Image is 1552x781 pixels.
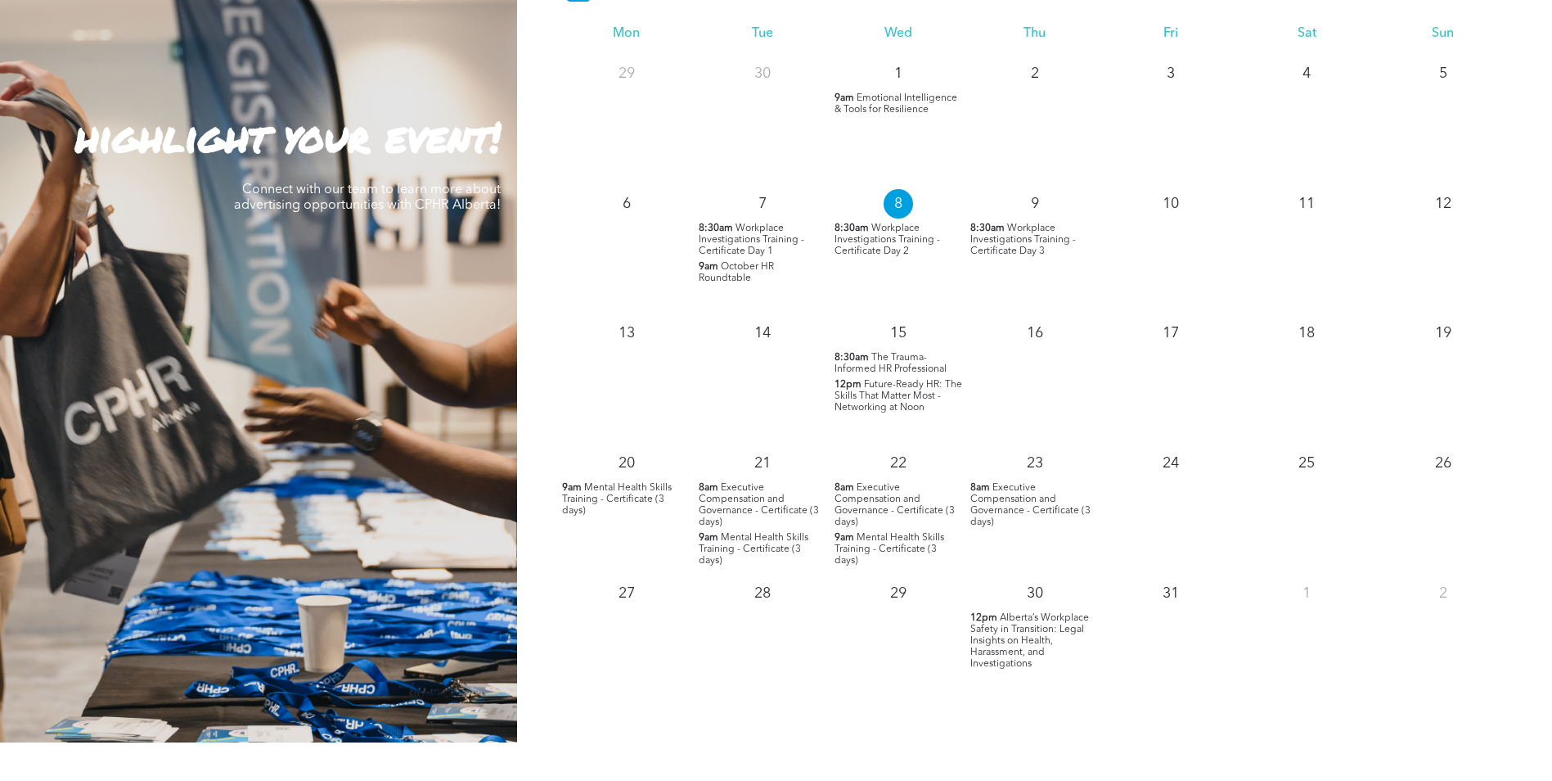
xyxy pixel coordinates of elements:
p: 26 [1428,449,1458,478]
span: 8am [834,482,854,494]
div: Wed [830,26,966,42]
p: 10 [1156,189,1185,219]
p: 7 [748,189,777,219]
span: 9am [834,532,854,544]
p: 20 [612,449,641,478]
span: Executive Compensation and Governance - Certificate (3 days) [970,483,1091,527]
p: 30 [748,59,777,88]
p: 15 [884,318,913,348]
p: 30 [1020,579,1050,608]
span: 8:30am [834,223,869,234]
p: 1 [884,59,913,88]
span: Executive Compensation and Governance - Certificate (3 days) [834,483,955,527]
span: Alberta’s Workplace Safety in Transition: Legal Insights on Health, Harassment, and Investigations [970,613,1089,669]
p: 18 [1292,318,1321,348]
p: 27 [612,579,641,608]
div: Mon [558,26,694,42]
p: 16 [1020,318,1050,348]
strong: highlight your event! [75,107,501,165]
span: Connect with our team to learn more about advertising opportunities with CPHR Alberta! [234,183,501,212]
p: 1 [1292,579,1321,608]
p: 9 [1020,189,1050,219]
span: 9am [562,482,582,494]
span: Workplace Investigations Training - Certificate Day 2 [834,223,940,256]
span: Executive Compensation and Governance - Certificate (3 days) [699,483,819,527]
div: Sun [1375,26,1511,42]
span: 9am [699,532,718,544]
p: 5 [1428,59,1458,88]
p: 17 [1156,318,1185,348]
p: 25 [1292,449,1321,478]
p: 2 [1020,59,1050,88]
p: 11 [1292,189,1321,219]
p: 13 [612,318,641,348]
p: 2 [1428,579,1458,608]
span: 8:30am [699,223,733,234]
span: 8am [970,482,990,494]
span: October HR Roundtable [699,262,774,283]
p: 22 [884,449,913,478]
div: Fri [1103,26,1239,42]
p: 3 [1156,59,1185,88]
span: Workplace Investigations Training - Certificate Day 3 [970,223,1076,256]
span: Mental Health Skills Training - Certificate (3 days) [834,533,944,566]
p: 24 [1156,449,1185,478]
span: Emotional Intelligence & Tools for Resilience [834,93,957,115]
span: 9am [699,261,718,273]
p: 14 [748,318,777,348]
p: 29 [884,579,913,608]
div: Thu [966,26,1102,42]
p: 23 [1020,449,1050,478]
p: 4 [1292,59,1321,88]
p: 12 [1428,189,1458,219]
div: Tue [695,26,830,42]
span: 8:30am [834,352,869,363]
span: 8:30am [970,223,1005,234]
span: Mental Health Skills Training - Certificate (3 days) [562,483,672,516]
span: Workplace Investigations Training - Certificate Day 1 [699,223,804,256]
span: 12pm [834,379,861,390]
span: 12pm [970,612,997,624]
span: Mental Health Skills Training - Certificate (3 days) [699,533,808,566]
div: Sat [1239,26,1374,42]
p: 31 [1156,579,1185,608]
p: 8 [884,189,913,219]
span: 8am [699,482,718,494]
p: 28 [748,579,777,608]
p: 21 [748,449,777,478]
p: 6 [612,189,641,219]
span: The Trauma-Informed HR Professional [834,353,947,374]
span: Future-Ready HR: The Skills That Matter Most - Networking at Noon [834,380,962,413]
span: 9am [834,93,854,104]
p: 29 [612,59,641,88]
p: 19 [1428,318,1458,348]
